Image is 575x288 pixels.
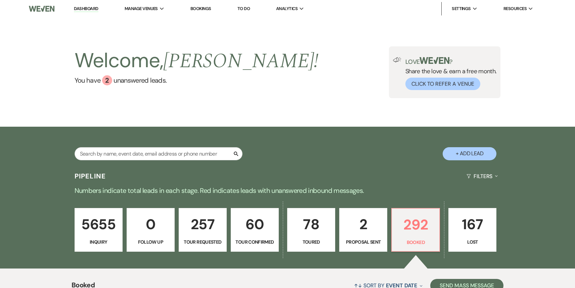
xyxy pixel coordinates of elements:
div: 2 [102,75,112,85]
p: Proposal Sent [344,238,383,246]
button: Filters [464,167,500,185]
p: Lost [453,238,492,246]
p: 78 [292,213,331,236]
span: [PERSON_NAME] ! [163,46,318,77]
a: 60Tour Confirmed [231,208,279,252]
a: Dashboard [74,6,98,12]
p: 0 [131,213,170,236]
p: 167 [453,213,492,236]
h3: Pipeline [75,171,106,181]
img: weven-logo-green.svg [419,57,449,64]
input: Search by name, event date, email address or phone number [75,147,242,160]
span: Resources [503,5,527,12]
p: Inquiry [79,238,118,246]
a: Bookings [190,6,211,11]
p: 292 [396,213,435,236]
a: You have 2 unanswered leads. [75,75,319,85]
p: 5655 [79,213,118,236]
a: 5655Inquiry [75,208,123,252]
p: Follow Up [131,238,170,246]
button: Click to Refer a Venue [405,78,480,90]
p: Booked [396,239,435,246]
a: 257Tour Requested [179,208,227,252]
a: 292Booked [391,208,440,252]
h2: Welcome, [75,46,319,75]
a: 78Toured [287,208,335,252]
a: 167Lost [448,208,496,252]
img: loud-speaker-illustration.svg [393,57,401,63]
span: Manage Venues [125,5,158,12]
p: Tour Requested [183,238,222,246]
div: Share the love & earn a free month. [401,57,497,90]
a: To Do [237,6,250,11]
p: Toured [292,238,331,246]
p: 257 [183,213,222,236]
a: 0Follow Up [127,208,175,252]
p: 60 [235,213,274,236]
button: + Add Lead [443,147,496,160]
span: Analytics [276,5,298,12]
p: 2 [344,213,383,236]
img: Weven Logo [29,2,54,16]
a: 2Proposal Sent [339,208,387,252]
p: Love ? [405,57,497,65]
span: Settings [452,5,471,12]
p: Numbers indicate total leads in each stage. Red indicates leads with unanswered inbound messages. [46,185,529,196]
p: Tour Confirmed [235,238,274,246]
